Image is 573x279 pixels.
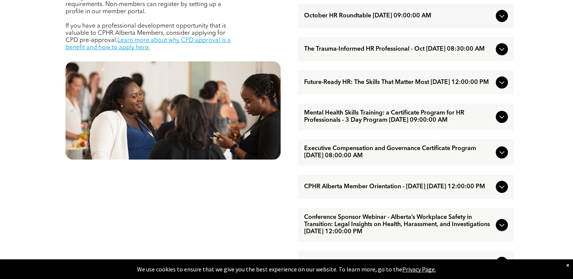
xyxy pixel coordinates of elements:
span: CPHR Alberta Member Orientation - [DATE] [DATE] 12:00:00 PM [304,183,493,191]
a: Privacy Page. [402,265,436,273]
a: Learn more about why CPD approval is a benefit and how to apply here. [66,37,231,51]
span: Future-Ready HR: The Skills That Matter Most [DATE] 12:00:00 PM [304,79,493,86]
span: Mental Health Skills Training: a Certificate Program for HR Professionals - 3 Day Program [DATE] ... [304,110,493,124]
span: If you have a professional development opportunity that is valuable to CPHR Alberta Members, cons... [66,23,226,43]
div: Dismiss notification [566,261,569,269]
span: Conference Sponsor Webinar - Alberta’s Workplace Safety in Transition: Legal Insights on Health, ... [304,214,493,236]
span: The Trauma-Informed HR Professional - Oct [DATE] 08:30:00 AM [304,46,493,53]
span: October HR Roundtable [DATE] 09:00:00 AM [304,12,493,20]
span: Executive Compensation and Governance Certificate Program [DATE] 08:00:00 AM [304,145,493,160]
